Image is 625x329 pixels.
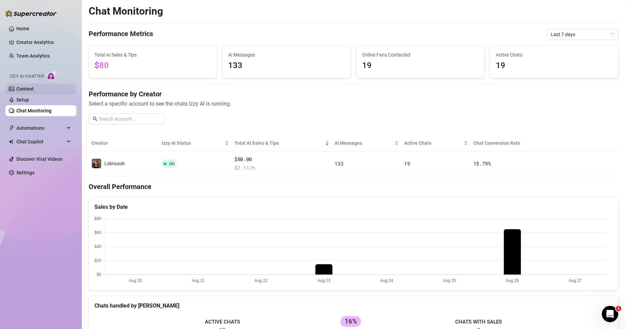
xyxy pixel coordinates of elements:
[334,160,343,167] span: 133
[89,135,159,151] th: Creator
[16,123,65,134] span: Automations
[332,135,401,151] th: AI Messages
[9,125,14,131] span: thunderbolt
[10,73,44,80] span: Izzy AI Chatter
[616,306,621,311] span: 1
[16,26,29,31] a: Home
[9,139,13,144] img: Chat Copilot
[334,139,393,147] span: AI Messages
[234,155,329,163] span: $80.00
[99,115,160,123] input: Search account...
[16,86,34,92] a: Content
[602,306,618,322] iframe: Intercom live chat
[89,29,153,40] h4: Performance Metrics
[94,51,211,59] span: Total AI Sales & Tips
[104,161,125,166] span: Lsbruuuh
[496,51,612,59] span: Active Chats
[362,51,479,59] span: Online Fans Contacted
[228,59,345,72] span: 133
[232,135,332,151] th: Total AI Sales & Tips
[92,159,101,168] img: Lsbruuuh
[404,139,462,147] span: Active Chats
[159,135,232,151] th: Izzy AI Status
[16,108,51,113] a: Chat Monitoring
[610,32,614,36] span: calendar
[89,182,618,191] h4: Overall Performance
[93,116,98,121] span: search
[89,89,618,99] h4: Performance by Creator
[473,160,491,167] span: 15.79 %
[401,135,470,151] th: Active Chats
[471,135,565,151] th: Chat Conversion Rate
[234,139,324,147] span: Total AI Sales & Tips
[47,70,57,80] img: AI Chatter
[228,51,345,59] span: AI Messages
[234,164,329,172] span: $ 2.11 /h
[362,59,479,72] span: 19
[16,136,65,147] span: Chat Copilot
[16,156,62,162] a: Discover Viral Videos
[94,203,612,211] div: Sales by Date
[169,161,175,166] span: On
[89,99,618,108] span: Select a specific account to see the chats Izzy AI is running.
[94,61,109,70] span: $80
[5,10,57,17] img: logo-BBDzfeDw.svg
[94,301,612,310] div: Chats handled by [PERSON_NAME]
[16,53,50,59] a: Team Analytics
[496,59,612,72] span: 19
[16,170,34,175] a: Settings
[16,37,71,48] a: Creator Analytics
[162,139,223,147] span: Izzy AI Status
[16,97,29,103] a: Setup
[89,5,163,18] h2: Chat Monitoring
[551,29,614,40] span: Last 7 days
[404,160,410,167] span: 19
